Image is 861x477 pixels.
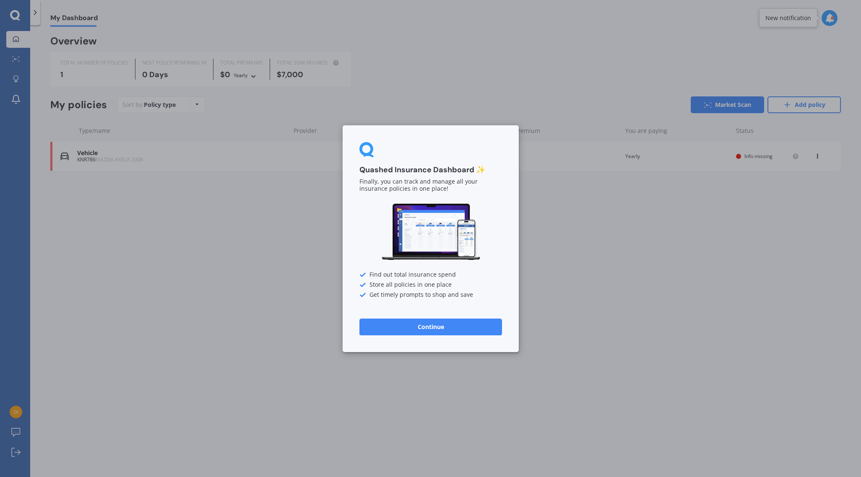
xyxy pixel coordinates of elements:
div: Store all policies in one place [359,281,502,288]
button: Continue [359,318,502,335]
div: Find out total insurance spend [359,271,502,278]
img: Dashboard [380,202,481,262]
div: Get timely prompts to shop and save [359,291,502,298]
h3: Quashed Insurance Dashboard ✨ [359,165,502,175]
p: Finally, you can track and manage all your insurance policies in one place! [359,178,502,192]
